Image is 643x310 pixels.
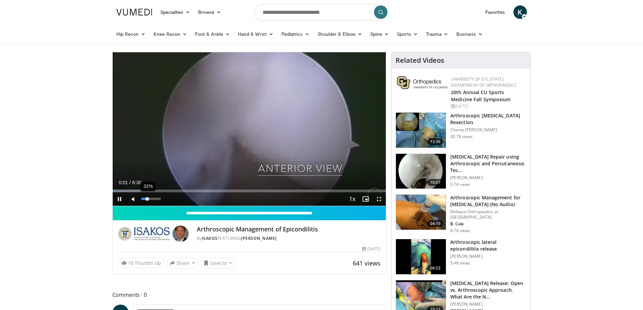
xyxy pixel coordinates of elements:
button: Fullscreen [372,192,386,206]
p: 8.7K views [450,228,470,233]
span: 04:19 [427,220,444,227]
a: Specialties [156,5,194,19]
h3: [MEDICAL_DATA] Repair using Arthroscopic and Percutaneous Tec… [450,153,526,174]
a: Sports [393,27,422,41]
a: 20th Annual CU Sports Medicine Fall Symposium [451,89,510,103]
h4: Arthroscopic Management of Epicondilitis [197,226,380,233]
a: Browse [194,5,225,19]
a: Business [452,27,487,41]
a: Pediatrics [277,27,314,41]
a: Hip Recon [112,27,150,41]
p: Champ [PERSON_NAME] [450,127,526,133]
h3: Arthroscopic [MEDICAL_DATA] Resection [450,112,526,126]
img: 38897_0000_3.png.150x105_q85_crop-smart_upscale.jpg [396,195,446,230]
a: K [513,5,527,19]
div: Volume Level [141,198,161,200]
span: 13:36 [427,138,444,145]
span: Comments 0 [112,290,386,299]
img: ISAKOS [118,226,170,242]
button: Enable picture-in-picture mode [359,192,372,206]
input: Search topics, interventions [254,4,389,20]
a: University of [US_STATE] Department of Orthopaedics [451,76,516,88]
img: lat_ep_3.png.150x105_q85_crop-smart_upscale.jpg [396,154,446,189]
button: Save to [200,258,235,269]
button: Pause [113,192,126,206]
a: Hand & Wrist [234,27,277,41]
a: 13:36 Arthroscopic [MEDICAL_DATA] Resection Champ [PERSON_NAME] 30.7K views [396,112,526,148]
a: Spine [366,27,393,41]
a: 04:19 Arthroscopic Management for [MEDICAL_DATA] (No Audio) Midwest Orthopaedics at [GEOGRAPHIC_D... [396,194,526,233]
span: 10 [128,260,133,266]
img: 1004753_3.png.150x105_q85_crop-smart_upscale.jpg [396,113,446,148]
img: Avatar [172,226,189,242]
a: Foot & Ankle [191,27,234,41]
span: 6:30 [132,180,141,185]
a: 10 Thumbs Up [118,258,164,268]
a: [PERSON_NAME] [241,235,277,241]
p: Midwest Orthopaedics at [GEOGRAPHIC_DATA] [450,209,526,220]
a: Shoulder & Elbow [314,27,366,41]
p: B. Cole [450,221,526,227]
p: 9.7K views [450,182,470,187]
div: [DATE] [362,246,380,252]
div: Progress Bar [113,190,386,192]
button: Playback Rate [345,192,359,206]
button: Share [167,258,198,269]
h3: [MEDICAL_DATA] Release: Open vs. Arthroscopic Approach. What Are the N… [450,280,526,300]
a: ISAKOS [202,235,218,241]
span: 641 views [353,259,380,267]
img: VuMedi Logo [116,9,152,16]
span: 0:01 [119,180,128,185]
div: By FEATURING [197,235,380,242]
h3: Arthroscopic lateral epicondilitis release [450,239,526,252]
p: 30.7K views [450,134,473,139]
h4: Related Videos [396,56,444,64]
p: [PERSON_NAME] [450,175,526,180]
div: [DATE] [451,103,525,109]
p: [PERSON_NAME] [450,254,526,259]
img: 284983_0000_1.png.150x105_q85_crop-smart_upscale.jpg [396,239,446,274]
h3: Arthroscopic Management for [MEDICAL_DATA] (No Audio) [450,194,526,208]
a: Trauma [422,27,453,41]
img: 355603a8-37da-49b6-856f-e00d7e9307d3.png.150x105_q85_autocrop_double_scale_upscale_version-0.2.png [397,76,448,89]
span: / [130,180,131,185]
button: Mute [126,192,140,206]
video-js: Video Player [113,52,386,206]
p: [PERSON_NAME] [450,302,526,307]
a: 06:53 Arthroscopic lateral epicondilitis release [PERSON_NAME] 5.4K views [396,239,526,275]
a: Favorites [481,5,509,19]
span: 10:07 [427,179,444,186]
span: 06:53 [427,265,444,272]
p: 5.4K views [450,260,470,266]
a: Knee Recon [150,27,191,41]
a: 10:07 [MEDICAL_DATA] Repair using Arthroscopic and Percutaneous Tec… [PERSON_NAME] 9.7K views [396,153,526,189]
